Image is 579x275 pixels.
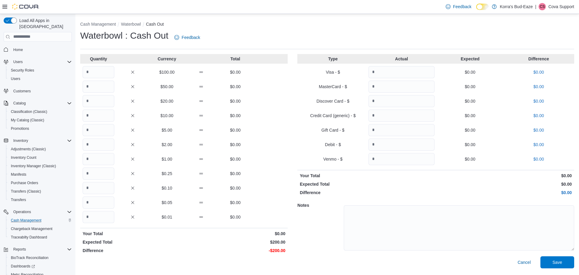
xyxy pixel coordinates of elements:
[83,124,114,136] input: Quantity
[83,153,114,165] input: Quantity
[185,239,285,245] p: $200.00
[506,127,572,133] p: $0.00
[1,136,74,145] button: Inventory
[506,56,572,62] p: Difference
[83,168,114,180] input: Quantity
[8,108,72,115] span: Classification (Classic)
[1,58,74,66] button: Users
[13,89,31,94] span: Customers
[220,113,251,119] p: $0.00
[11,76,20,81] span: Users
[11,164,56,168] span: Inventory Manager (Classic)
[121,22,141,27] button: Waterbowl
[1,245,74,254] button: Reports
[6,116,74,124] button: My Catalog (Classic)
[11,181,38,185] span: Purchase Orders
[517,259,531,265] span: Cancel
[8,75,72,82] span: Users
[8,154,72,161] span: Inventory Count
[11,189,41,194] span: Transfers (Classic)
[151,156,183,162] p: $1.00
[6,153,74,162] button: Inventory Count
[13,247,26,252] span: Reports
[11,218,41,223] span: Cash Management
[185,248,285,254] p: -$200.00
[8,67,36,74] a: Security Roles
[220,185,251,191] p: $0.00
[1,45,74,54] button: Home
[8,108,50,115] a: Classification (Classic)
[220,214,251,220] p: $0.00
[151,84,183,90] p: $50.00
[182,34,200,40] span: Feedback
[83,81,114,93] input: Quantity
[8,75,23,82] a: Users
[369,124,435,136] input: Quantity
[453,4,471,10] span: Feedback
[11,46,25,53] a: Home
[11,208,72,216] span: Operations
[369,81,435,93] input: Quantity
[300,56,366,62] p: Type
[6,187,74,196] button: Transfers (Classic)
[11,46,72,53] span: Home
[11,137,30,144] button: Inventory
[8,162,72,170] span: Inventory Manager (Classic)
[11,118,44,123] span: My Catalog (Classic)
[17,18,72,30] span: Load All Apps in [GEOGRAPHIC_DATA]
[11,255,49,260] span: BioTrack Reconciliation
[13,59,23,64] span: Users
[151,69,183,75] p: $100.00
[515,256,533,268] button: Cancel
[300,84,366,90] p: MasterCard - $
[8,234,49,241] a: Traceabilty Dashboard
[300,173,435,179] p: Your Total
[548,3,574,10] p: Cova Support
[6,196,74,204] button: Transfers
[552,259,562,265] span: Save
[11,137,72,144] span: Inventory
[6,145,74,153] button: Adjustments (Classic)
[11,226,52,231] span: Chargeback Management
[300,127,366,133] p: Gift Card - $
[83,239,183,245] p: Expected Total
[13,47,23,52] span: Home
[11,246,72,253] span: Reports
[300,156,366,162] p: Venmo - $
[8,217,72,224] span: Cash Management
[151,214,183,220] p: $0.01
[83,231,183,237] p: Your Total
[8,125,32,132] a: Promotions
[11,100,28,107] button: Catalog
[83,248,183,254] p: Difference
[369,153,435,165] input: Quantity
[6,216,74,225] button: Cash Management
[437,98,503,104] p: $0.00
[506,113,572,119] p: $0.00
[80,22,116,27] button: Cash Management
[151,171,183,177] p: $0.25
[437,173,572,179] p: $0.00
[220,156,251,162] p: $0.00
[151,200,183,206] p: $0.05
[369,56,435,62] p: Actual
[11,155,36,160] span: Inventory Count
[11,172,26,177] span: Manifests
[6,233,74,241] button: Traceabilty Dashboard
[369,66,435,78] input: Quantity
[151,98,183,104] p: $20.00
[437,69,503,75] p: $0.00
[437,190,572,196] p: $0.00
[151,113,183,119] p: $10.00
[8,225,72,232] span: Chargeback Management
[172,31,202,43] a: Feedback
[83,56,114,62] p: Quantity
[83,95,114,107] input: Quantity
[539,3,546,10] div: Cova Support
[11,88,33,95] a: Customers
[437,56,503,62] p: Expected
[220,171,251,177] p: $0.00
[8,171,29,178] a: Manifests
[151,142,183,148] p: $2.00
